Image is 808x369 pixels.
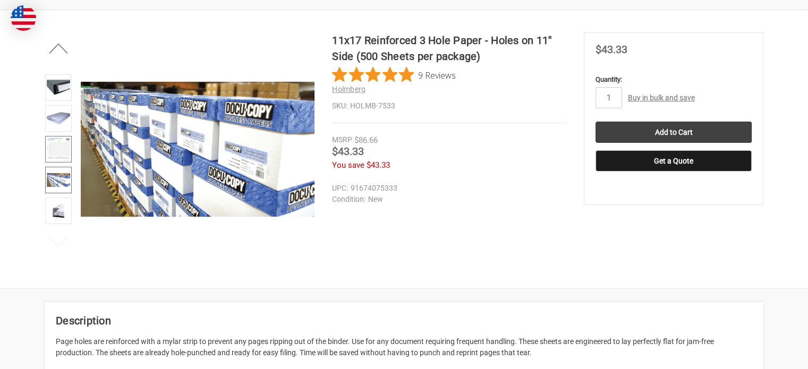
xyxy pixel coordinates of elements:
[332,67,456,83] button: Rated 4.9 out of 5 stars from 9 reviews. Jump to reviews.
[81,32,314,266] img: 11x17 Reinforced 3 Hole Paper - Holes on 11'' Side (500 Sheets per package)
[628,93,695,102] a: Buy in bulk and save
[332,32,566,64] h1: 11x17 Reinforced 3 Hole Paper - Holes on 11'' Side (500 Sheets per package)
[332,183,562,194] dd: 91674075333
[47,138,70,161] img: 11x17 Reinforced 3 Hole Paper - Holes on 11'' Side (500 Sheets per package)
[418,67,456,83] span: 9 Reviews
[56,336,752,358] div: Page holes are reinforced with a mylar strip to prevent any pages ripping out of the binder. Use ...
[42,38,75,59] button: Previous
[332,145,364,158] span: $43.33
[332,160,364,170] span: You save
[596,74,752,85] label: Quantity:
[47,199,70,222] img: 11x17 Reinforced 3 Hole Paper - Holes on 11'' Side (500 Sheets per package)
[47,168,70,192] img: 11x17 Reinforced 3 Hole Paper - Holes on 11'' Side (500 Sheets per package)
[354,135,378,145] span: $86.66
[596,122,752,143] input: Add to Cart
[332,100,347,111] dt: SKU:
[47,76,70,99] img: 11x17 Reinforced 3 Hole Paper - Holes on 11'' Side (500 Sheets per package)
[332,194,562,205] dd: New
[332,183,348,194] dt: UPC:
[56,313,752,329] h2: Description
[332,194,365,205] dt: Condition:
[47,107,70,130] img: 11x17 Reinforced Paper 500 sheet ream
[332,134,352,145] div: MSRP
[11,5,36,31] img: duty and tax information for United States
[367,160,390,170] span: $43.33
[42,231,75,253] button: Next
[332,100,566,111] dd: HOLMB-7533
[596,150,752,171] button: Get a Quote
[596,43,627,56] span: $43.33
[332,85,365,93] a: Holmberg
